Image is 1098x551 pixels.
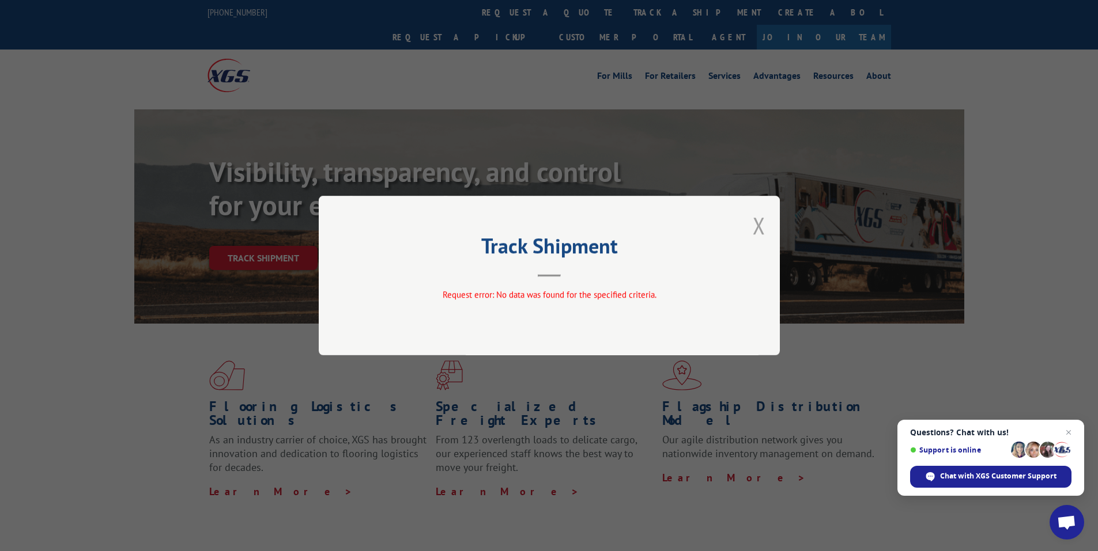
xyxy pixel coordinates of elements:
[1050,505,1084,539] div: Open chat
[442,289,656,300] span: Request error: No data was found for the specified criteria.
[910,428,1071,437] span: Questions? Chat with us!
[753,210,765,241] button: Close modal
[376,238,722,260] h2: Track Shipment
[940,471,1057,481] span: Chat with XGS Customer Support
[910,466,1071,488] div: Chat with XGS Customer Support
[910,446,1007,454] span: Support is online
[1062,425,1076,439] span: Close chat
